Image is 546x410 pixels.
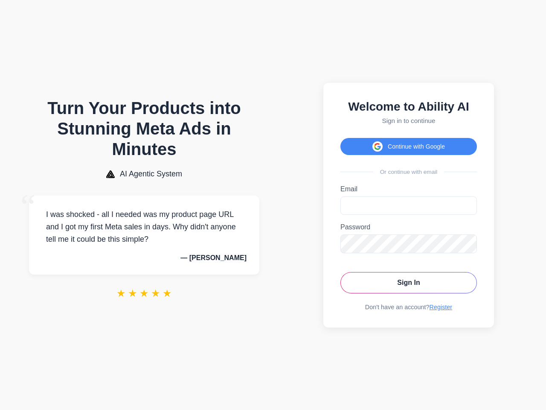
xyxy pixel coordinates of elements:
div: Don't have an account? [340,304,477,310]
button: Sign In [340,272,477,293]
span: ★ [163,287,172,299]
p: Sign in to continue [340,117,477,124]
span: AI Agentic System [120,170,182,179]
img: AI Agentic System Logo [106,170,115,178]
span: ★ [116,287,126,299]
span: ★ [151,287,160,299]
label: Email [340,185,477,193]
span: ★ [139,287,149,299]
button: Continue with Google [340,138,477,155]
span: ★ [128,287,137,299]
p: I was shocked - all I needed was my product page URL and I got my first Meta sales in days. Why d... [42,208,247,245]
span: “ [20,187,36,226]
h2: Welcome to Ability AI [340,100,477,114]
h1: Turn Your Products into Stunning Meta Ads in Minutes [29,98,259,159]
p: — [PERSON_NAME] [42,254,247,262]
a: Register [430,304,453,310]
label: Password [340,223,477,231]
div: Or continue with email [340,169,477,175]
